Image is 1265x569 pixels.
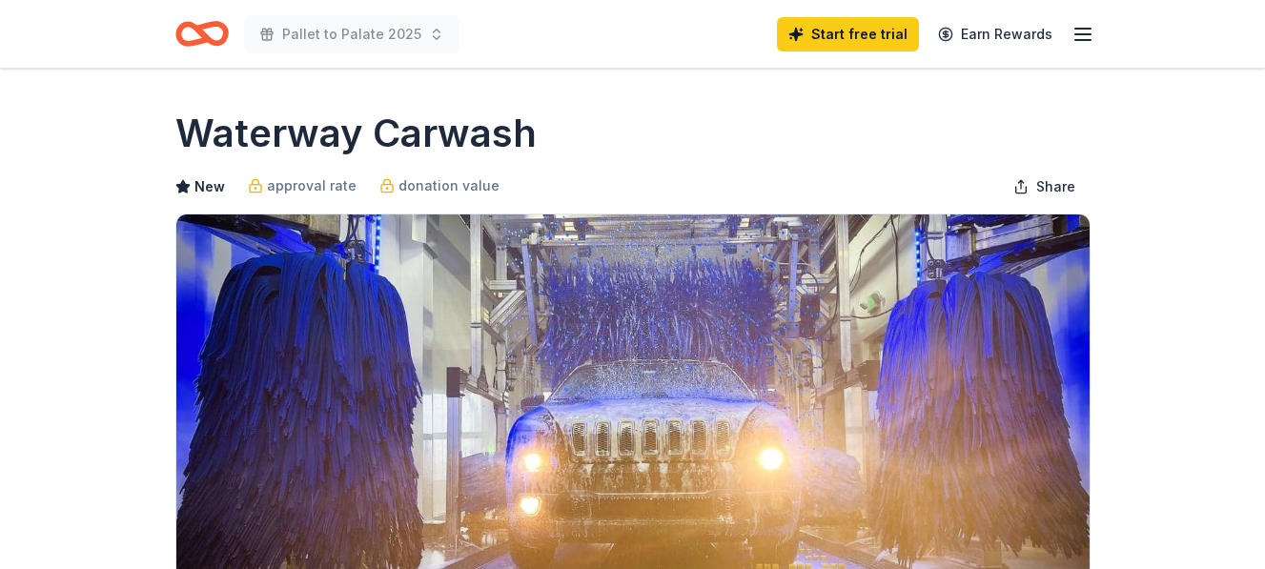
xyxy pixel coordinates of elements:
span: approval rate [267,174,357,197]
a: Earn Rewards [927,17,1064,51]
a: approval rate [248,174,357,197]
a: Home [175,11,229,56]
button: Share [998,168,1091,206]
span: Share [1036,175,1075,198]
span: Pallet to Palate 2025 [282,23,421,46]
a: Start free trial [777,17,919,51]
h1: Waterway Carwash [175,107,537,160]
span: donation value [398,174,500,197]
button: Pallet to Palate 2025 [244,15,459,53]
a: donation value [379,174,500,197]
span: New [194,175,225,198]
